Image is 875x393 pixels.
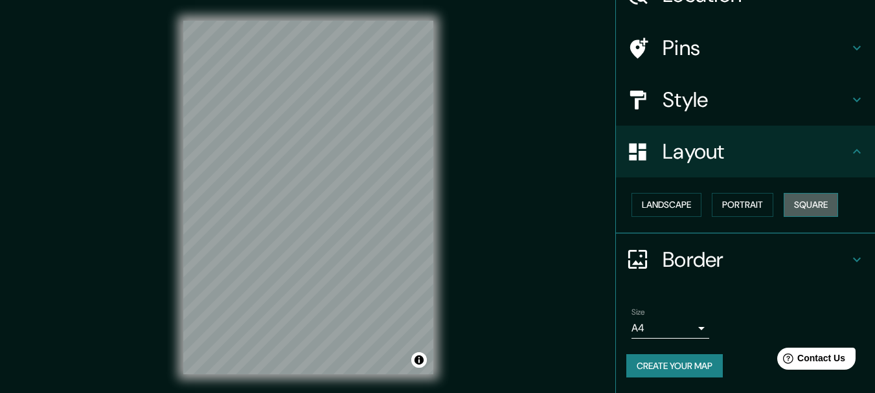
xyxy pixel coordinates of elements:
[784,193,838,217] button: Square
[626,354,723,378] button: Create your map
[616,234,875,286] div: Border
[616,74,875,126] div: Style
[631,306,645,317] label: Size
[631,318,709,339] div: A4
[663,139,849,164] h4: Layout
[760,342,861,379] iframe: Help widget launcher
[712,193,773,217] button: Portrait
[616,126,875,177] div: Layout
[616,22,875,74] div: Pins
[183,21,433,374] canvas: Map
[663,35,849,61] h4: Pins
[663,247,849,273] h4: Border
[663,87,849,113] h4: Style
[631,193,701,217] button: Landscape
[411,352,427,368] button: Toggle attribution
